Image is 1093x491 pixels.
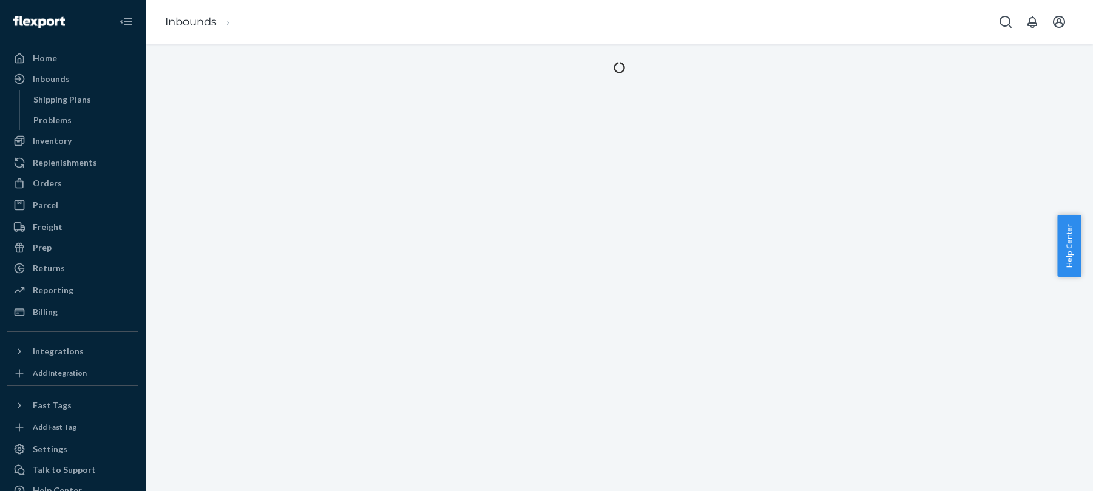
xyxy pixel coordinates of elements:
a: Shipping Plans [27,90,139,109]
button: Integrations [7,342,138,361]
div: Home [33,52,57,64]
div: Talk to Support [33,464,96,476]
a: Reporting [7,280,138,300]
div: Settings [33,443,67,455]
div: Add Fast Tag [33,422,76,432]
div: Problems [33,114,72,126]
a: Parcel [7,195,138,215]
div: Freight [33,221,63,233]
div: Billing [33,306,58,318]
div: Inventory [33,135,72,147]
a: Freight [7,217,138,237]
div: Prep [33,242,52,254]
ol: breadcrumbs [155,4,249,40]
a: Inventory [7,131,138,151]
button: Open account menu [1047,10,1071,34]
div: Integrations [33,345,84,357]
div: Fast Tags [33,399,72,411]
a: Inbounds [165,15,217,29]
div: Orders [33,177,62,189]
div: Shipping Plans [33,93,91,106]
a: Inbounds [7,69,138,89]
div: Add Integration [33,368,87,378]
img: Flexport logo [13,16,65,28]
a: Replenishments [7,153,138,172]
div: Replenishments [33,157,97,169]
a: Prep [7,238,138,257]
a: Home [7,49,138,68]
button: Fast Tags [7,396,138,415]
a: Settings [7,439,138,459]
button: Open notifications [1020,10,1044,34]
a: Add Integration [7,366,138,381]
a: Talk to Support [7,460,138,479]
div: Reporting [33,284,73,296]
button: Open Search Box [993,10,1018,34]
a: Problems [27,110,139,130]
a: Add Fast Tag [7,420,138,435]
button: Close Navigation [114,10,138,34]
div: Returns [33,262,65,274]
a: Returns [7,259,138,278]
div: Parcel [33,199,58,211]
a: Billing [7,302,138,322]
div: Inbounds [33,73,70,85]
a: Orders [7,174,138,193]
button: Help Center [1057,215,1081,277]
